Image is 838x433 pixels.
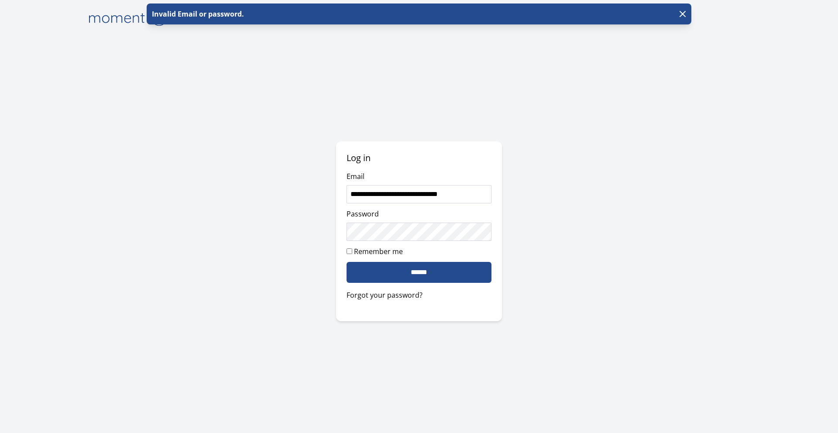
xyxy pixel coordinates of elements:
h2: Log in [347,152,491,164]
label: Email [347,172,364,181]
p: Invalid Email or password. [150,9,244,19]
a: Forgot your password? [347,290,491,300]
label: Password [347,209,379,219]
label: Remember me [354,247,403,256]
